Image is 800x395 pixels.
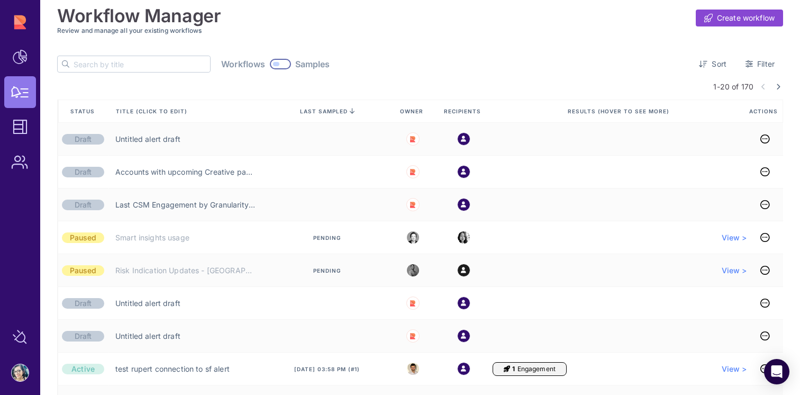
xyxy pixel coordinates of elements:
[74,56,210,72] input: Search by title
[512,365,515,373] span: 1
[115,265,255,276] a: Risk Indication Updates - [GEOGRAPHIC_DATA]
[712,59,726,69] span: Sort
[313,234,341,241] span: Pending
[300,108,348,114] span: last sampled
[410,202,416,208] img: Rupert
[62,232,104,243] div: Paused
[313,267,341,274] span: Pending
[295,59,330,69] span: Samples
[410,136,416,142] img: Rupert
[115,232,189,243] a: Smart insights usage
[458,231,470,244] img: 1050791595619_a587944aecba22e3ec09_32.png
[115,298,180,309] a: Untitled alert draft
[400,107,425,115] span: Owner
[221,59,265,69] span: Workflows
[407,264,419,276] img: 7662619556629_2c1093bde4b42039e029_32.jpg
[62,167,104,177] div: Draft
[116,107,189,115] span: Title (click to edit)
[115,364,230,374] a: test rupert connection to sf alert
[717,13,775,23] span: Create workflow
[407,231,419,244] img: 9137139073652_81250423bda472dcd80a_32.png
[722,265,747,276] a: View >
[115,134,180,145] a: Untitled alert draft
[410,333,416,339] img: Rupert
[62,364,104,374] div: Active
[749,107,780,115] span: Actions
[62,265,104,276] div: Paused
[115,331,180,342] a: Untitled alert draft
[444,107,483,115] span: Recipients
[410,300,416,307] img: Rupert
[70,107,97,115] span: Status
[12,364,29,381] img: account-photo
[115,167,255,177] a: Accounts with upcoming Creative package end date
[62,134,104,145] div: Draft
[568,107,671,115] span: Results (Hover to see more)
[62,200,104,210] div: Draft
[410,169,416,175] img: Rupert
[294,365,360,373] span: [DATE] 03:58 pm (#1)
[764,359,789,384] div: Open Intercom Messenger
[115,200,255,210] a: Last CSM Engagement by Granularity alert
[517,365,556,373] span: Engagement
[757,59,775,69] span: Filter
[57,26,783,34] h3: Review and manage all your existing workflows
[722,232,747,243] a: View >
[62,331,104,342] div: Draft
[722,364,747,374] a: View >
[62,298,104,309] div: Draft
[407,363,419,375] img: 7530139536612_24487aea9d702d60db16_32.png
[504,365,510,373] i: Engagement
[713,81,753,92] span: 1-20 of 170
[57,5,221,26] h1: Workflow Manager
